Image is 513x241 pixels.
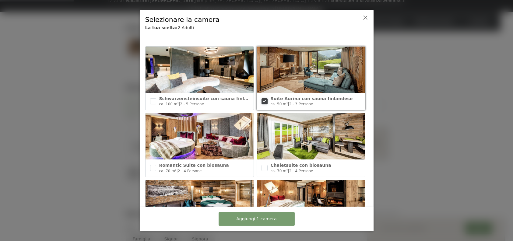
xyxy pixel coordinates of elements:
[289,102,313,106] span: 2 - 3 Persone
[257,113,365,159] img: Chaletsuite con biosauna
[159,96,262,101] span: Schwarzensteinsuite con sauna finlandese
[219,212,295,226] button: Aggiungi 1 camera
[159,102,179,106] span: ca. 100 m²
[145,15,349,25] div: Selezionare la camera
[271,96,353,101] span: Suite Aurina con sauna finlandese
[146,47,254,93] img: Schwarzensteinsuite con sauna finlandese
[236,216,276,222] span: Aggiungi 1 camera
[177,25,194,30] span: 2 Adulti
[289,169,313,173] span: 2 - 4 Persone
[159,169,177,173] span: ca. 70 m²
[179,102,180,106] span: |
[271,163,331,168] span: Chaletsuite con biosauna
[288,169,289,173] span: |
[257,47,365,93] img: Suite Aurina con sauna finlandese
[271,102,288,106] span: ca. 50 m²
[146,180,254,226] img: Nature Suite con sauna
[145,25,178,30] b: La tua scelta:
[178,169,202,173] span: 2 - 4 Persone
[177,169,178,173] span: |
[159,163,229,168] span: Romantic Suite con biosauna
[288,102,289,106] span: |
[271,169,288,173] span: ca. 70 m²
[180,102,204,106] span: 2 - 5 Persone
[146,113,254,159] img: Romantic Suite con biosauna
[257,180,365,226] img: Suite Deluxe con sauna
